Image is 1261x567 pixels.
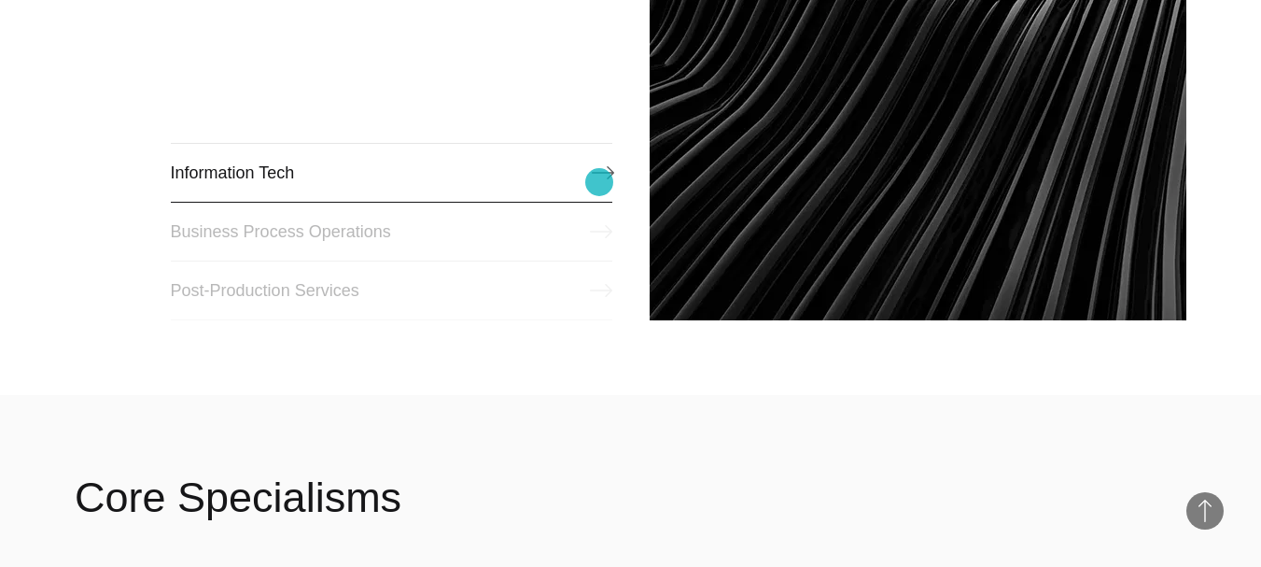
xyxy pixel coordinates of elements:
a: Post-Production Services [171,261,612,320]
button: Back to Top [1186,492,1224,530]
a: Business Process Operations [171,202,612,262]
a: Information Tech [171,143,612,203]
h2: Core Specialisms [75,470,401,526]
